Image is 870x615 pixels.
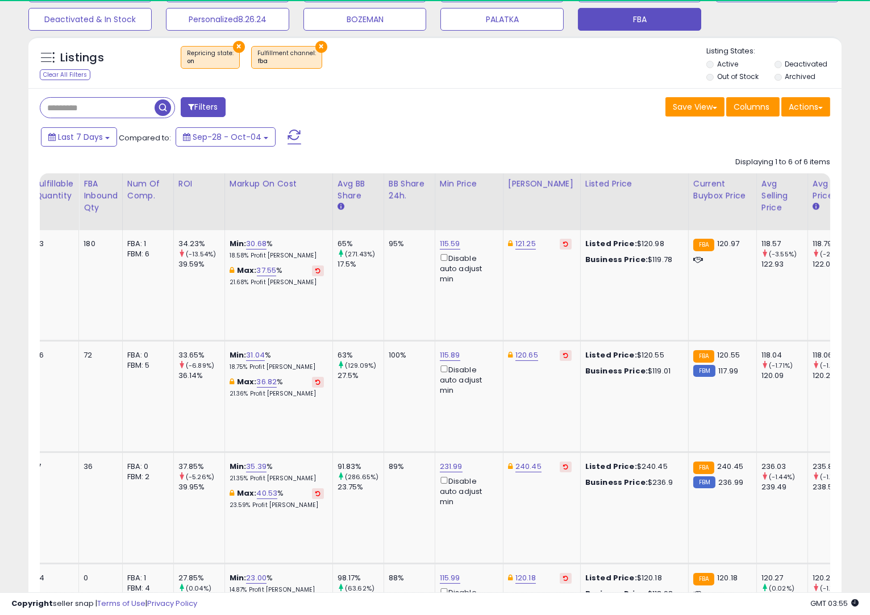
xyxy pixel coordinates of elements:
[338,239,384,249] div: 65%
[585,254,648,265] b: Business Price:
[585,572,637,583] b: Listed Price:
[563,241,568,247] i: Revert to store-level Dynamic Max Price
[246,461,267,472] a: 35.39
[717,572,738,583] span: 120.18
[389,350,426,360] div: 100%
[230,265,324,286] div: %
[178,482,224,492] div: 39.95%
[440,238,460,250] a: 115.59
[60,50,104,66] h5: Listings
[35,573,70,583] div: 64
[233,41,245,53] button: ×
[246,572,267,584] a: 23.00
[41,127,117,147] button: Last 7 Days
[440,350,460,361] a: 115.89
[230,501,324,509] p: 23.59% Profit [PERSON_NAME]
[585,365,648,376] b: Business Price:
[781,97,830,117] button: Actions
[127,462,165,472] div: FBA: 0
[389,573,426,583] div: 88%
[315,268,320,273] i: Revert to store-level Max Markup
[718,365,738,376] span: 117.99
[820,472,845,481] small: (-1.16%)
[785,72,815,81] label: Archived
[585,477,648,488] b: Business Price:
[84,462,114,472] div: 36
[813,350,859,360] div: 118.06
[230,377,324,398] div: %
[389,178,430,202] div: BB Share 24h.
[40,69,90,80] div: Clear All Filters
[230,350,247,360] b: Min:
[178,573,224,583] div: 27.85%
[717,238,739,249] span: 120.97
[257,265,277,276] a: 37.55
[35,178,74,202] div: Fulfillable Quantity
[230,178,328,190] div: Markup on Cost
[127,249,165,259] div: FBM: 6
[585,477,680,488] div: $236.9
[578,8,701,31] button: FBA
[440,461,463,472] a: 231.99
[224,173,332,230] th: The percentage added to the cost of goods (COGS) that forms the calculator for Min & Max prices.
[127,360,165,371] div: FBM: 5
[761,482,807,492] div: 239.49
[813,482,859,492] div: 238.58
[35,350,70,360] div: 56
[820,361,842,370] small: (-1.8%)
[338,371,384,381] div: 27.5%
[230,573,324,594] div: %
[813,202,819,212] small: Avg Win Price.
[345,250,375,259] small: (271.43%)
[315,379,320,385] i: Revert to store-level Max Markup
[769,472,795,481] small: (-1.44%)
[257,488,278,499] a: 40.53
[257,57,316,65] div: fba
[237,488,257,498] b: Max:
[178,371,224,381] div: 36.14%
[693,462,714,474] small: FBA
[178,259,224,269] div: 39.59%
[440,363,494,396] div: Disable auto adjust min
[585,255,680,265] div: $119.78
[761,259,807,269] div: 122.93
[338,178,379,202] div: Avg BB Share
[257,49,316,66] span: Fulfillment channel :
[717,59,738,69] label: Active
[257,376,277,388] a: 36.82
[726,97,780,117] button: Columns
[230,267,234,274] i: This overrides the store level max markup for this listing
[127,350,165,360] div: FBA: 0
[230,461,247,472] b: Min:
[186,250,216,259] small: (-13.54%)
[440,475,494,507] div: Disable auto adjust min
[230,239,324,260] div: %
[230,378,234,385] i: This overrides the store level max markup for this listing
[717,72,759,81] label: Out of Stock
[813,178,854,202] div: Avg Win Price
[230,488,324,509] div: %
[813,239,859,249] div: 118.79
[127,472,165,482] div: FBM: 2
[585,461,637,472] b: Listed Price:
[761,371,807,381] div: 120.09
[237,265,257,276] b: Max:
[693,365,715,377] small: FBM
[585,573,680,583] div: $120.18
[717,461,743,472] span: 240.45
[246,350,265,361] a: 31.04
[315,41,327,53] button: ×
[35,239,70,249] div: 93
[734,101,769,113] span: Columns
[785,59,827,69] label: Deactivated
[585,366,680,376] div: $119.01
[230,279,324,286] p: 21.68% Profit [PERSON_NAME]
[187,57,234,65] div: on
[735,157,830,168] div: Displaying 1 to 6 of 6 items
[186,472,214,481] small: (-5.26%)
[345,361,376,370] small: (129.09%)
[693,573,714,585] small: FBA
[693,476,715,488] small: FBM
[717,350,740,360] span: 120.55
[35,462,70,472] div: 17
